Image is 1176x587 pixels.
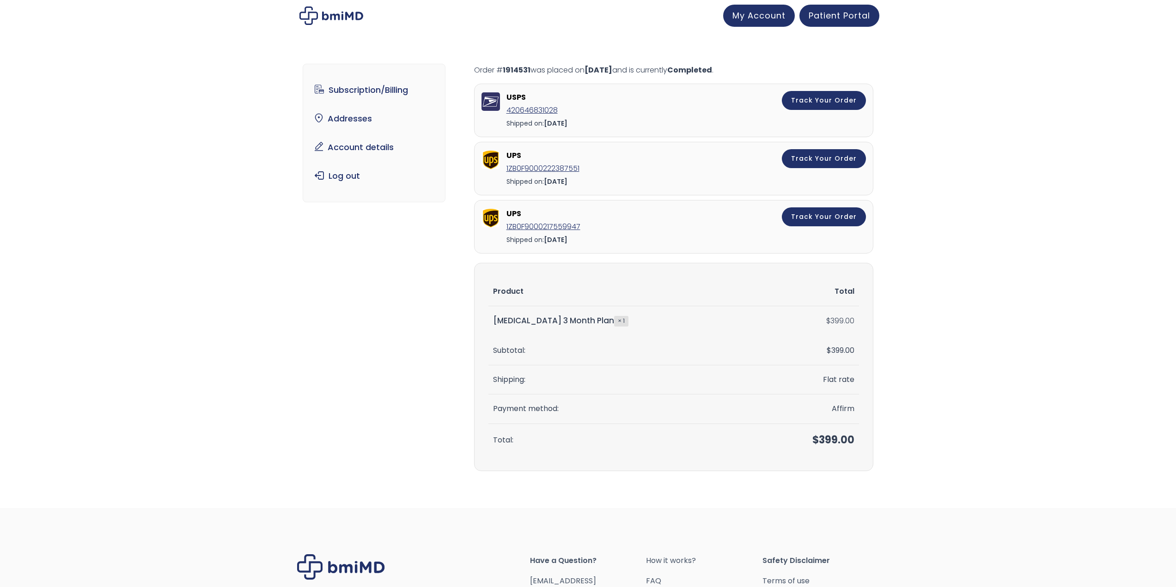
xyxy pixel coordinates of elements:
[799,5,879,27] a: Patient Portal
[544,235,567,244] strong: [DATE]
[303,64,445,202] nav: Account pages
[506,117,680,130] div: Shipped on:
[782,91,866,110] a: Track Your Order
[782,207,866,226] a: Track Your Order
[506,91,677,104] strong: USPS
[812,433,854,447] span: 399.00
[732,10,786,21] span: My Account
[481,151,500,169] img: ups.png
[488,424,762,457] th: Total:
[506,105,558,115] a: 420646831028
[488,394,762,424] th: Payment method:
[506,233,680,246] div: Shipped on:
[827,345,854,356] span: 399.00
[646,554,762,567] a: How it works?
[812,433,819,447] span: $
[310,138,438,157] a: Account details
[488,365,762,394] th: Shipping:
[506,207,677,220] strong: UPS
[481,209,500,227] img: ups.png
[762,554,879,567] span: Safety Disclaimer
[503,65,530,75] mark: 1914531
[762,394,859,424] td: Affirm
[826,315,854,326] bdi: 399.00
[506,149,677,162] strong: UPS
[544,119,567,128] strong: [DATE]
[488,306,762,336] td: [MEDICAL_DATA] 3 Month Plan
[782,149,866,168] a: Track Your Order
[667,65,712,75] mark: Completed
[310,109,438,128] a: Addresses
[506,175,680,188] div: Shipped on:
[488,277,762,306] th: Product
[297,554,385,580] img: Brand Logo
[585,65,612,75] mark: [DATE]
[506,221,580,232] a: 1ZB0F9000217559947
[474,64,873,77] p: Order # was placed on and is currently .
[481,92,500,111] img: usps.png
[310,80,438,100] a: Subscription/Billing
[762,365,859,394] td: Flat rate
[506,163,579,174] a: 1ZB0F9000222387551
[723,5,795,27] a: My Account
[827,345,831,356] span: $
[530,554,646,567] span: Have a Question?
[299,6,363,25] img: My account
[809,10,870,21] span: Patient Portal
[544,177,567,186] strong: [DATE]
[762,277,859,306] th: Total
[310,166,438,186] a: Log out
[614,316,628,326] strong: × 1
[826,315,830,326] span: $
[488,336,762,365] th: Subtotal:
